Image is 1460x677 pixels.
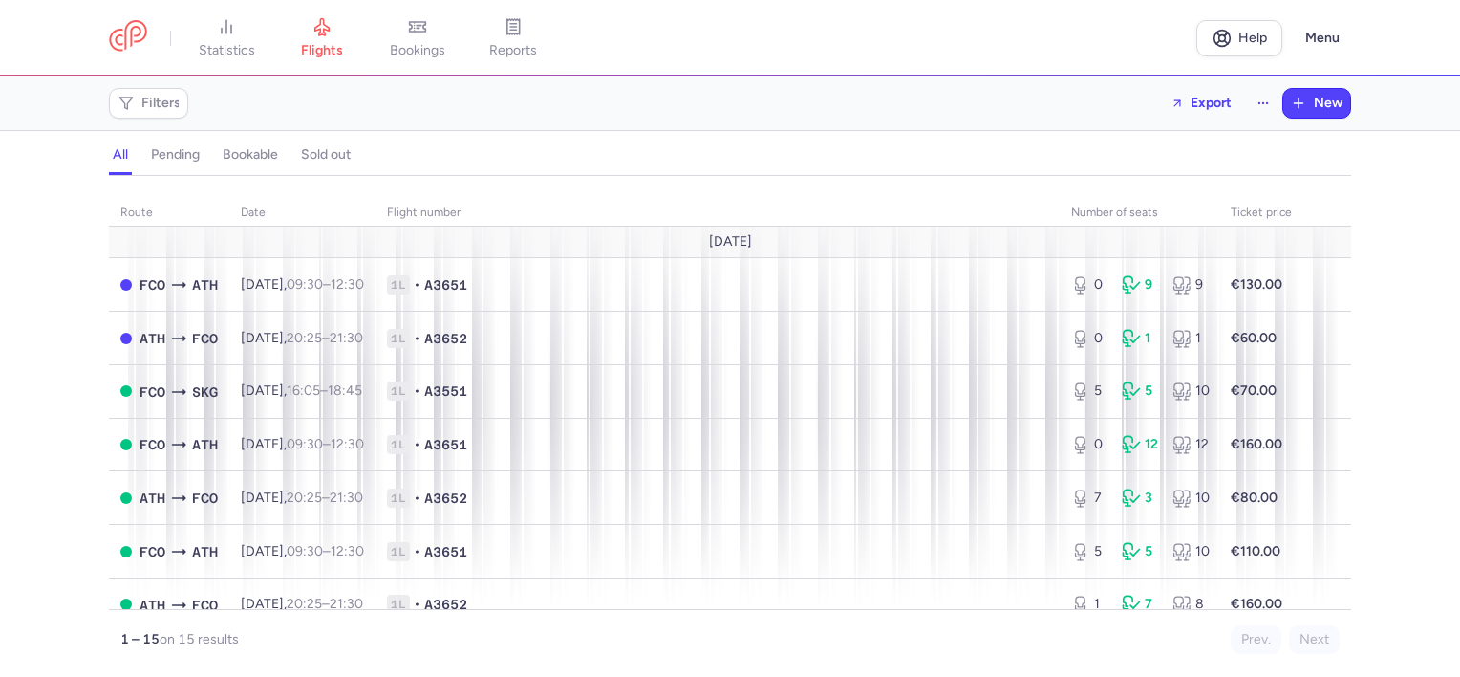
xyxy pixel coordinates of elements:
[1172,542,1208,561] div: 10
[1122,329,1157,348] div: 1
[1231,382,1277,399] strong: €70.00
[330,330,363,346] time: 21:30
[387,489,410,508] span: 1L
[1071,435,1106,454] div: 0
[1219,199,1303,228] th: Ticket price
[1294,20,1351,56] button: Menu
[287,330,322,346] time: 20:25
[1289,625,1340,654] button: Next
[287,490,363,506] span: –
[287,490,322,506] time: 20:25
[229,199,376,228] th: date
[331,276,364,293] time: 12:30
[192,541,218,562] span: ATH
[1071,382,1106,401] div: 5
[387,595,410,614] span: 1L
[274,17,370,59] a: flights
[376,199,1060,228] th: Flight number
[465,17,561,59] a: reports
[387,542,410,561] span: 1L
[140,488,165,509] span: ATH
[109,20,147,55] a: CitizenPlane red outlined logo
[140,595,165,616] span: ATH
[199,42,255,59] span: statistics
[414,542,420,561] span: •
[1122,489,1157,508] div: 3
[120,631,160,647] strong: 1 – 15
[287,382,320,399] time: 16:05
[241,276,364,293] span: [DATE],
[1122,435,1157,454] div: 12
[1172,595,1208,614] div: 8
[414,435,420,454] span: •
[141,96,181,111] span: Filters
[287,596,322,612] time: 20:25
[192,274,218,295] span: ATH
[151,146,200,164] h4: pending
[1122,595,1157,614] div: 7
[140,274,165,295] span: FCO
[387,329,410,348] span: 1L
[241,543,364,559] span: [DATE],
[140,382,165,403] span: FCO
[1231,276,1282,293] strong: €130.00
[1071,542,1106,561] div: 5
[414,489,420,508] span: •
[1238,31,1267,45] span: Help
[1231,596,1282,612] strong: €160.00
[1172,489,1208,508] div: 10
[113,146,128,164] h4: all
[387,435,410,454] span: 1L
[1196,20,1282,56] a: Help
[287,276,323,293] time: 09:30
[330,490,363,506] time: 21:30
[414,382,420,401] span: •
[192,434,218,455] span: ATH
[287,436,323,452] time: 09:30
[1231,625,1281,654] button: Prev.
[1314,96,1342,111] span: New
[140,541,165,562] span: FCO
[241,382,362,399] span: [DATE],
[192,382,218,403] span: SKG
[1071,595,1106,614] div: 1
[709,234,752,250] span: [DATE]
[287,596,363,612] span: –
[1231,490,1277,506] strong: €80.00
[424,435,467,454] span: A3651
[387,275,410,295] span: 1L
[241,436,364,452] span: [DATE],
[330,596,363,612] time: 21:30
[287,543,323,559] time: 09:30
[370,17,465,59] a: bookings
[179,17,274,59] a: statistics
[241,330,363,346] span: [DATE],
[387,382,410,401] span: 1L
[424,542,467,561] span: A3651
[424,329,467,348] span: A3652
[301,42,343,59] span: flights
[1172,382,1208,401] div: 10
[287,276,364,293] span: –
[1071,275,1106,295] div: 0
[1158,88,1244,119] button: Export
[414,595,420,614] span: •
[241,596,363,612] span: [DATE],
[489,42,537,59] span: reports
[1122,382,1157,401] div: 5
[1231,436,1282,452] strong: €160.00
[331,543,364,559] time: 12:30
[424,489,467,508] span: A3652
[287,330,363,346] span: –
[287,382,362,399] span: –
[1172,329,1208,348] div: 1
[192,595,218,616] span: FCO
[140,328,165,349] span: ATH
[192,328,218,349] span: FCO
[424,275,467,295] span: A3651
[1071,329,1106,348] div: 0
[223,146,278,164] h4: bookable
[1122,275,1157,295] div: 9
[241,490,363,506] span: [DATE],
[109,199,229,228] th: route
